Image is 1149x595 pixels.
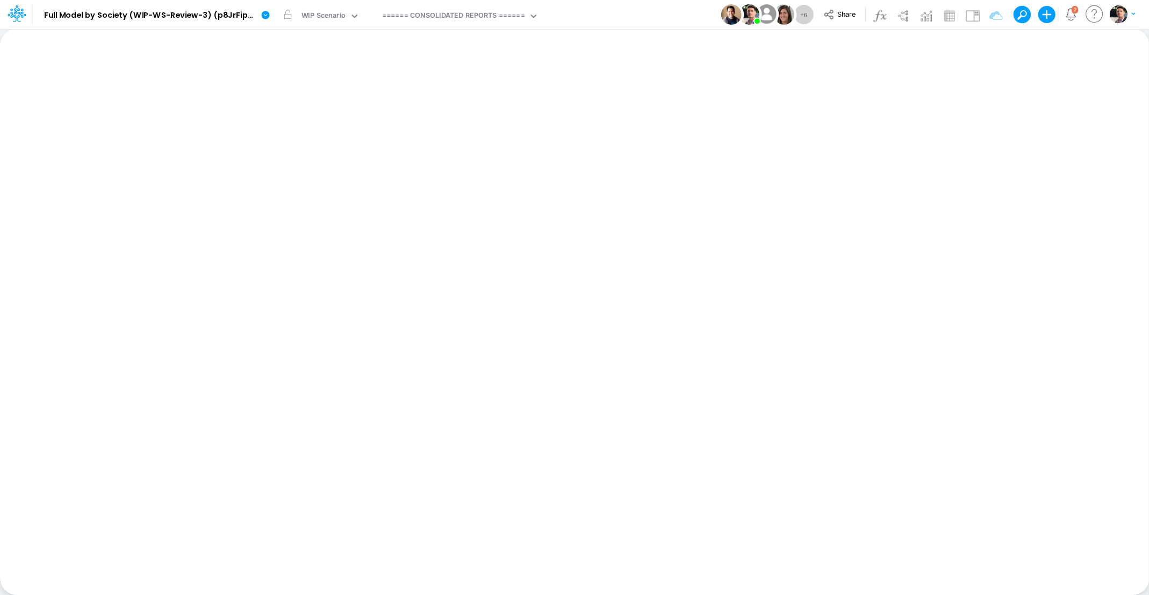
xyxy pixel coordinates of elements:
img: User Image Icon [773,4,794,25]
div: 2 unread items [1073,7,1076,12]
div: ====== CONSOLIDATED REPORTS ====== [382,10,525,23]
span: Share [837,10,855,18]
button: Share [818,6,863,23]
img: User Image Icon [754,2,778,26]
b: Full Model by Society (WIP-WS-Review-3) (p8JrFipGveTU7I_vk960F.EPc.b3Teyw) [DATE]T16:40:57UTC [44,11,257,20]
img: User Image Icon [721,4,741,25]
img: User Image Icon [739,4,759,25]
span: + 6 [800,11,807,18]
a: Notifications [1065,8,1077,20]
div: WIP Scenario [301,10,346,23]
